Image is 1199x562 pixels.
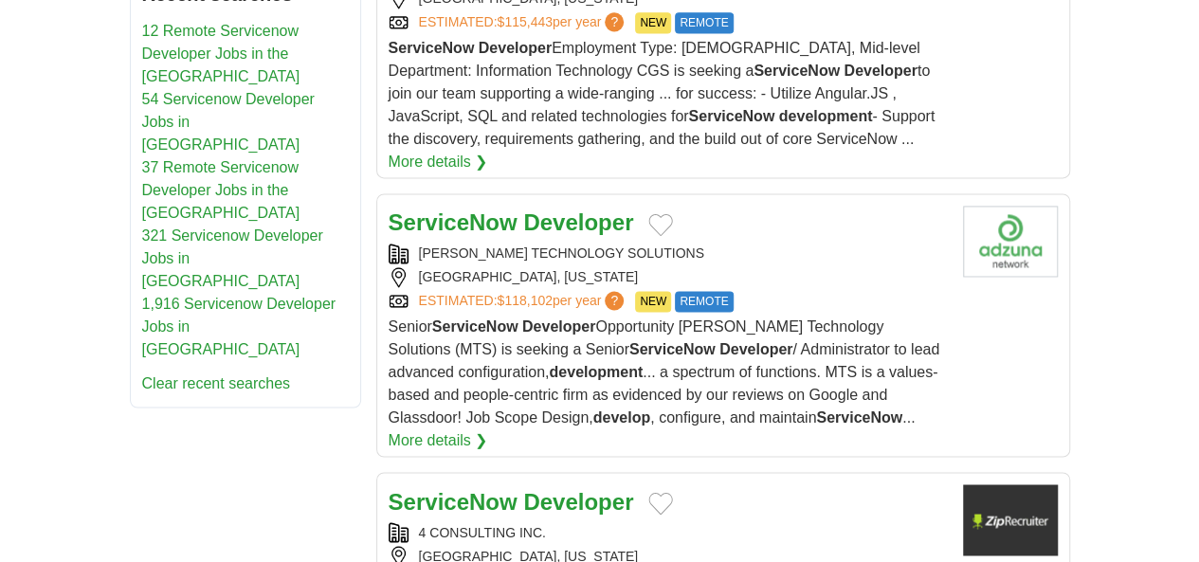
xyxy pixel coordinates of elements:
a: 12 Remote Servicenow Developer Jobs in the [GEOGRAPHIC_DATA] [142,23,300,84]
strong: Developer [479,40,552,56]
span: NEW [635,12,671,33]
strong: ServiceNow [688,108,774,124]
strong: Developer [844,63,917,79]
span: ? [605,12,624,31]
div: 4 CONSULTING INC. [389,522,948,542]
a: ServiceNow Developer [389,209,634,235]
button: Add to favorite jobs [648,492,673,515]
a: 37 Remote Servicenow Developer Jobs in the [GEOGRAPHIC_DATA] [142,159,300,221]
a: 54 Servicenow Developer Jobs in [GEOGRAPHIC_DATA] [142,91,315,153]
span: REMOTE [675,12,733,33]
strong: development [549,364,643,380]
strong: develop [593,409,650,426]
span: NEW [635,291,671,312]
div: [GEOGRAPHIC_DATA], [US_STATE] [389,267,948,287]
strong: ServiceNow [389,488,518,514]
a: ESTIMATED:$118,102per year? [419,291,628,312]
strong: Developer [719,341,792,357]
strong: ServiceNow [389,209,518,235]
img: Company logo [963,206,1058,277]
span: Employment Type: [DEMOGRAPHIC_DATA], Mid-level Department: Information Technology CGS is seeking ... [389,40,936,147]
strong: ServiceNow [389,40,475,56]
strong: ServiceNow [629,341,716,357]
strong: ServiceNow [816,409,902,426]
span: $118,102 [497,293,552,308]
span: $115,443 [497,14,552,29]
strong: development [779,108,873,124]
strong: ServiceNow [754,63,840,79]
strong: Developer [523,488,633,514]
button: Add to favorite jobs [648,213,673,236]
span: REMOTE [675,291,733,312]
div: [PERSON_NAME] TECHNOLOGY SOLUTIONS [389,244,948,263]
span: Senior Opportunity [PERSON_NAME] Technology Solutions (MTS) is seeking a Senior / Administrator t... [389,318,940,426]
a: Clear recent searches [142,375,291,391]
a: More details ❯ [389,151,488,173]
a: 1,916 Servicenow Developer Jobs in [GEOGRAPHIC_DATA] [142,296,336,357]
a: 321 Servicenow Developer Jobs in [GEOGRAPHIC_DATA] [142,227,323,289]
a: More details ❯ [389,429,488,452]
a: ServiceNow Developer [389,488,634,514]
span: ? [605,291,624,310]
strong: ServiceNow [432,318,518,335]
strong: Developer [522,318,595,335]
img: Company logo [963,484,1058,555]
a: ESTIMATED:$115,443per year? [419,12,628,33]
strong: Developer [523,209,633,235]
